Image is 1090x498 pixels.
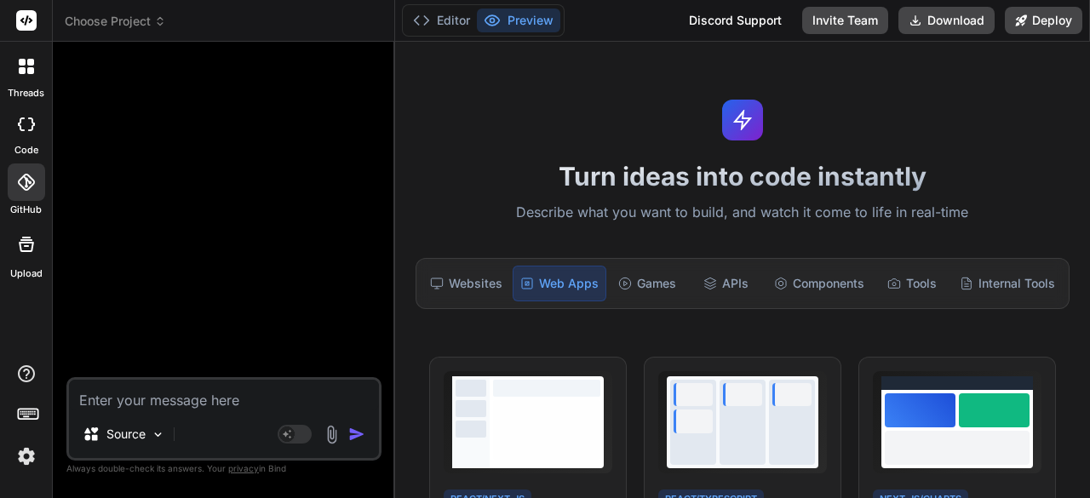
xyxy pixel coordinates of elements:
[688,266,763,301] div: APIs
[228,463,259,473] span: privacy
[322,425,341,444] img: attachment
[1005,7,1082,34] button: Deploy
[610,266,685,301] div: Games
[767,266,871,301] div: Components
[12,442,41,471] img: settings
[513,266,606,301] div: Web Apps
[405,202,1080,224] p: Describe what you want to build, and watch it come to life in real-time
[65,13,166,30] span: Choose Project
[477,9,560,32] button: Preview
[406,9,477,32] button: Editor
[423,266,509,301] div: Websites
[953,266,1062,301] div: Internal Tools
[66,461,381,477] p: Always double-check its answers. Your in Bind
[802,7,888,34] button: Invite Team
[875,266,949,301] div: Tools
[10,203,42,217] label: GitHub
[8,86,44,100] label: threads
[151,427,165,442] img: Pick Models
[405,161,1080,192] h1: Turn ideas into code instantly
[10,266,43,281] label: Upload
[898,7,995,34] button: Download
[348,426,365,443] img: icon
[679,7,792,34] div: Discord Support
[106,426,146,443] p: Source
[14,143,38,157] label: code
